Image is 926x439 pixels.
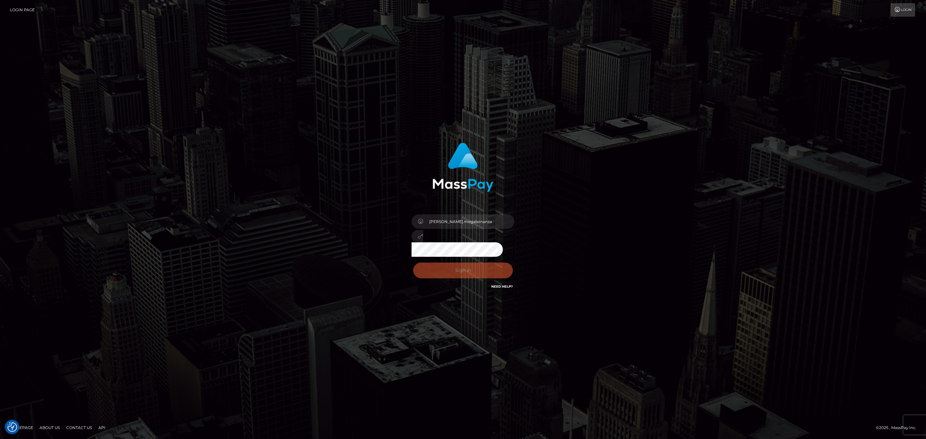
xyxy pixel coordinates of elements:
img: MassPay Login [432,143,494,192]
a: Login [891,3,915,17]
button: Consent Preferences [7,422,17,432]
a: Homepage [7,423,36,433]
a: Need Help? [491,284,513,289]
div: © 2025 , MassPay Inc. [876,424,921,431]
a: About Us [37,423,62,433]
a: Contact Us [64,423,95,433]
a: Login Page [10,3,35,17]
img: Revisit consent button [7,422,17,432]
a: API [96,423,108,433]
input: Username... [423,214,514,229]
